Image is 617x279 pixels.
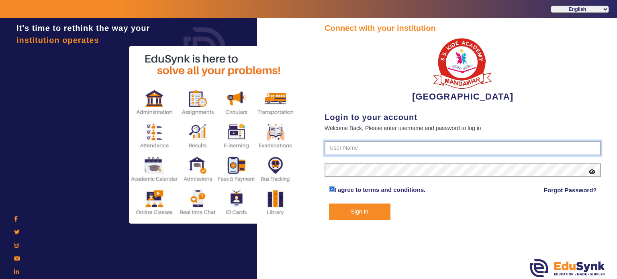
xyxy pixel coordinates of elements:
[129,46,298,224] img: login2.png
[16,36,99,45] span: institution operates
[325,22,601,34] div: Connect with your institution
[530,259,605,277] img: edusynk.png
[16,24,150,33] span: It's time to rethink the way your
[174,18,235,78] img: login.png
[329,204,391,220] button: Sign In
[433,34,493,90] img: b9104f0a-387a-4379-b368-ffa933cda262
[335,186,426,193] a: I agree to terms and conditions.
[544,185,597,195] a: Forgot Password?
[325,123,601,133] div: Welcome Back, Please enter username and password to log in
[325,34,601,103] div: [GEOGRAPHIC_DATA]
[325,141,601,155] input: User Name
[325,111,601,123] div: Login to your account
